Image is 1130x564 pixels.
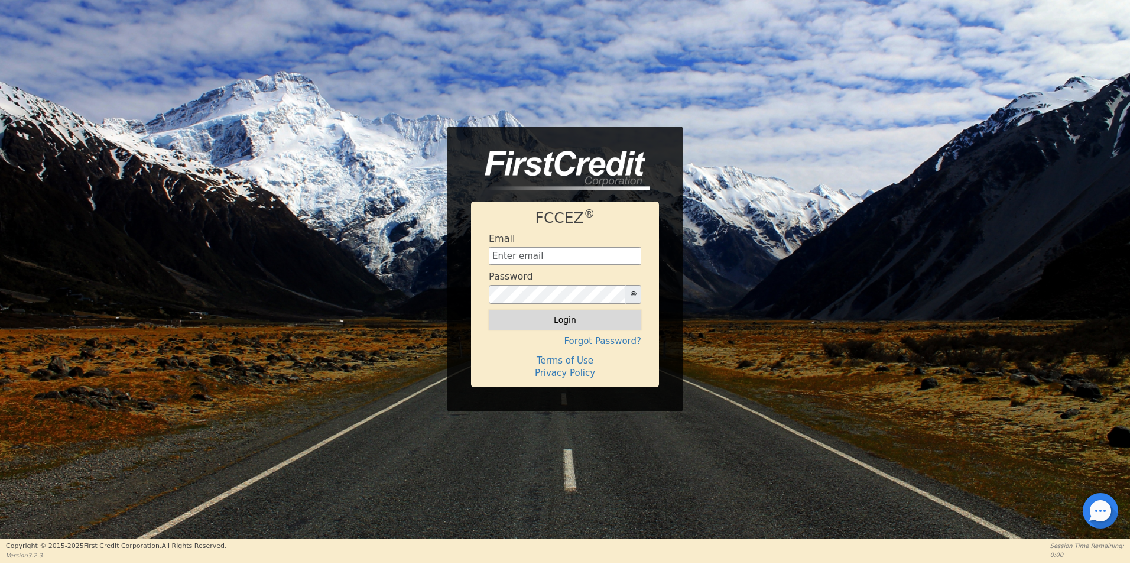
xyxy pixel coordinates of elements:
[1050,542,1124,550] p: Session Time Remaining:
[161,542,226,550] span: All Rights Reserved.
[6,542,226,552] p: Copyright © 2015- 2025 First Credit Corporation.
[1050,550,1124,559] p: 0:00
[489,355,641,366] h4: Terms of Use
[489,271,533,282] h4: Password
[489,285,626,304] input: password
[489,233,515,244] h4: Email
[471,151,650,190] img: logo-CMu_cnol.png
[489,247,641,265] input: Enter email
[489,336,641,346] h4: Forgot Password?
[584,208,595,220] sup: ®
[489,368,641,378] h4: Privacy Policy
[489,310,641,330] button: Login
[6,551,226,560] p: Version 3.2.3
[489,209,641,227] h1: FCCEZ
